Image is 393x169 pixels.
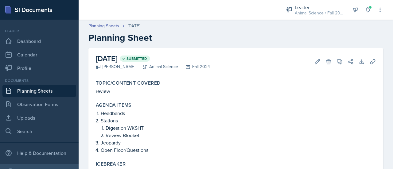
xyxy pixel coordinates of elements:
[295,10,344,16] div: Animal Science / Fall 2024
[96,102,132,108] label: Agenda items
[96,63,135,70] div: [PERSON_NAME]
[126,56,147,61] span: Submitted
[106,132,376,139] p: Review Blooket
[88,23,119,29] a: Planning Sheets
[101,146,376,154] p: Open Floor/Questions
[2,78,76,83] div: Documents
[96,161,126,167] label: Icebreaker
[88,32,383,43] h2: Planning Sheet
[2,112,76,124] a: Uploads
[135,63,178,70] div: Animal Science
[106,124,376,132] p: Digestion WKSHT
[178,63,210,70] div: Fall 2024
[128,23,140,29] div: [DATE]
[2,125,76,137] a: Search
[295,4,344,11] div: Leader
[101,139,376,146] p: Jeopardy
[96,80,160,86] label: Topic/Content Covered
[2,62,76,74] a: Profile
[101,117,376,124] p: Stations
[96,53,210,64] h2: [DATE]
[2,35,76,47] a: Dashboard
[101,109,376,117] p: Headbands
[2,28,76,34] div: Leader
[2,147,76,159] div: Help & Documentation
[96,87,376,95] p: review
[2,85,76,97] a: Planning Sheets
[2,48,76,61] a: Calendar
[2,98,76,110] a: Observation Forms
